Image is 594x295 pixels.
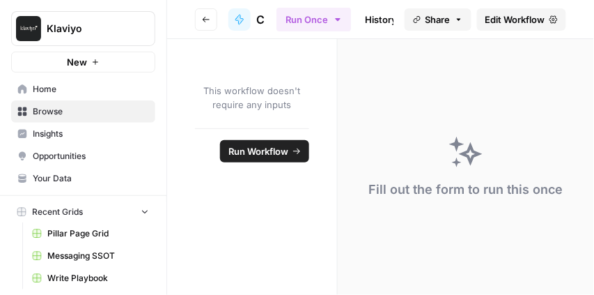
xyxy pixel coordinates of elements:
span: Share [425,13,451,27]
span: Home [33,83,149,96]
a: History [357,8,405,31]
span: Klaviyo [47,22,131,36]
span: Recent Grids [32,206,83,218]
span: Write Playbook [47,272,149,285]
button: Share [405,8,471,31]
span: Messaging SSOT [47,250,149,262]
span: Browse [33,105,149,118]
button: New [11,52,155,73]
div: Fill out the form to run this once [369,180,563,199]
button: Recent Grids [11,202,155,222]
span: COHORT | Template Workflow [256,11,265,28]
span: New [67,55,87,69]
a: Pillar Page Grid [26,222,155,245]
span: Insights [33,128,149,140]
a: Your Data [11,167,155,190]
button: Workspace: Klaviyo [11,11,155,46]
span: Pillar Page Grid [47,227,149,240]
img: Klaviyo Logo [16,16,41,41]
span: This workflow doesn't require any inputs [195,84,309,112]
span: Your Data [33,172,149,185]
button: Run Once [276,8,351,31]
a: COHORT | Template Workflow [228,8,265,31]
a: Edit Workflow [477,8,566,31]
a: Browse [11,100,155,123]
span: Run Workflow [228,144,288,158]
span: Opportunities [33,150,149,162]
button: Run Workflow [220,140,309,162]
a: Insights [11,123,155,145]
a: Opportunities [11,145,155,167]
a: Messaging SSOT [26,245,155,267]
span: Edit Workflow [485,13,545,27]
a: Home [11,78,155,100]
a: Write Playbook [26,267,155,289]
